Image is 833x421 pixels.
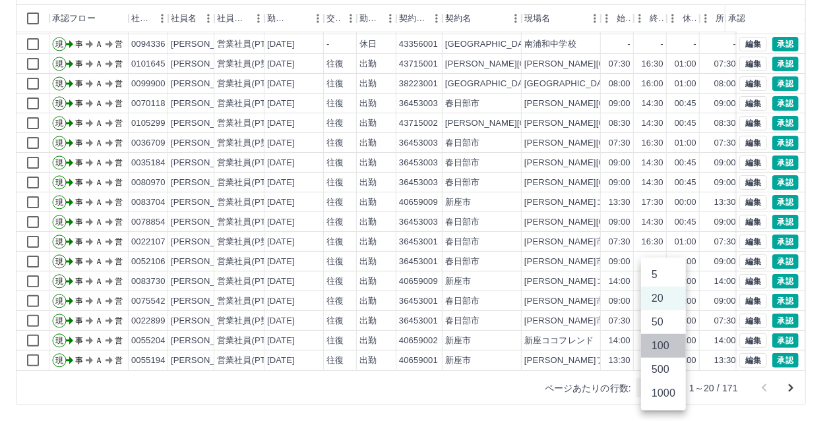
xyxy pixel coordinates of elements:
[641,263,686,287] li: 5
[641,358,686,381] li: 500
[641,310,686,334] li: 50
[641,287,686,310] li: 20
[641,381,686,405] li: 1000
[641,334,686,358] li: 100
